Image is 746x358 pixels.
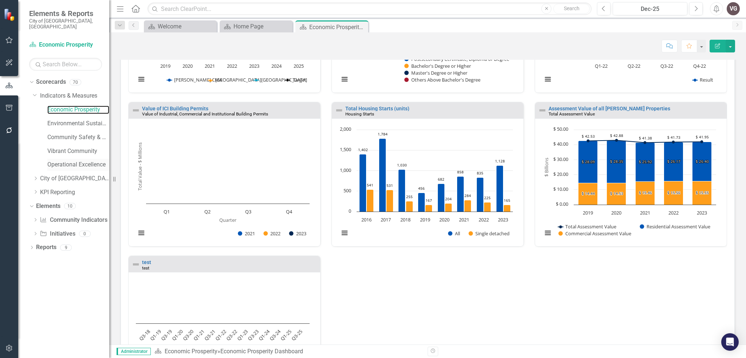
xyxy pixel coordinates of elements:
[47,161,109,169] a: Operational Excellence
[221,22,291,31] a: Home Page
[247,329,260,342] text: Q3-23
[286,208,292,215] text: Q4
[445,196,452,201] text: 204
[131,106,140,115] img: Not Defined
[539,126,723,244] div: Chart. Highcharts interactive chart.
[138,329,151,342] text: Q3-18
[40,188,109,197] a: KPI Reporting
[696,134,709,139] text: $ 41.95
[331,102,524,247] div: Double-Click to Edit
[635,182,655,205] path: 2021, 15.46. Commercial Assessment Value.
[553,141,568,147] text: $ 40.00
[578,183,597,205] path: 2019, 14.44. Commercial Assessment Value.
[457,177,464,212] path: 2021, 858. All.
[136,74,146,84] button: View chart menu, Chart
[367,182,373,188] text: 541
[660,63,673,69] text: Q3-22
[254,76,278,83] button: Show Canada
[553,156,568,162] text: $ 30.00
[553,126,568,132] text: $ 50.00
[639,190,652,195] text: $ 15.46
[721,333,739,351] div: Open Intercom Messenger
[549,111,595,117] small: Total Assessment Value
[233,22,291,31] div: Home Page
[117,348,151,355] span: Administrator
[448,230,460,237] button: Show All
[586,139,703,144] g: Total Assessment Value, series 1 of 3. Line with 5 data points.
[400,216,411,223] text: 2018
[279,329,292,342] text: Q1-25
[727,2,740,15] div: VG
[610,191,623,196] text: $ 14.53
[335,126,520,244] div: Chart. Highcharts interactive chart.
[257,328,271,342] text: Q1-24
[668,209,679,216] text: 2022
[468,230,510,237] button: Show Single detached
[496,166,503,212] path: 2023, 1,128. All.
[635,143,655,182] path: 2021, 25.92. Residential Assessment Value.
[170,329,184,342] text: Q1-20
[358,147,368,152] text: 1,402
[610,159,623,164] text: $ 28.35
[309,23,366,32] div: Economic Prosperity Dashboard
[142,259,151,265] a: test
[219,217,237,223] text: Quarter
[425,205,432,212] path: 2019, 167. Single detached.
[664,142,683,181] path: 2022, 26.17. Residential Assessment Value.
[583,209,593,216] text: 2019
[359,154,366,212] path: 2016, 1,402. All.
[268,328,282,342] text: Q3-24
[613,2,687,15] button: Dec-25
[667,159,680,164] text: $ 26.17
[543,228,553,238] button: View chart menu, Chart
[692,76,713,83] button: Show Result
[418,193,425,212] path: 2019, 456. All.
[610,133,623,138] text: $ 42.88
[643,141,646,144] path: 2021, 41.38. Total Assessment Value.
[549,106,670,111] a: Assessment Value of all [PERSON_NAME] Properties
[160,329,173,342] text: Q3-19
[205,63,215,69] text: 2021
[406,194,413,199] text: 255
[582,159,595,164] text: $ 28.09
[154,347,422,356] div: »
[36,202,60,211] a: Elements
[142,265,149,271] small: test
[504,198,510,203] text: 165
[148,3,592,15] input: Search ClearPoint...
[543,158,550,177] text: $ Billions
[578,181,711,205] g: Commercial Assessment Value, series 3 of 3. Bar series with 5 bars.
[615,5,685,13] div: Dec-25
[158,22,215,31] div: Welcome
[236,329,249,342] text: Q1-23
[464,200,471,212] path: 2021, 284. Single detached.
[366,190,373,212] path: 2016, 541. Single detached.
[606,183,626,205] path: 2020, 14.53. Commercial Assessment Value.
[386,190,393,212] path: 2017, 531. Single detached.
[564,5,580,11] span: Search
[47,133,109,142] a: Community Safety & Well-being
[245,208,251,215] text: Q3
[294,63,304,69] text: 2025
[4,8,16,21] img: ClearPoint Strategy
[36,78,66,86] a: Scorecards
[696,190,709,195] text: $ 15.55
[438,177,444,182] text: 682
[238,230,255,237] button: Show 2021
[70,79,81,85] div: 70
[220,348,303,355] div: Economic Prosperity Dashboard
[639,159,652,164] text: $ 25.92
[611,209,621,216] text: 2020
[477,170,483,176] text: 835
[131,260,140,269] img: Not Defined
[404,70,468,76] button: Show Master's Degree or Higher
[464,193,471,198] text: 284
[128,102,321,247] div: Double-Click to Edit
[289,230,307,237] button: Show 2023
[47,147,109,156] a: Vibrant Community
[137,143,143,191] text: Total Value - $ Millions
[578,141,711,183] g: Residential Assessment Value, series 2 of 3. Bar series with 5 bars.
[697,209,707,216] text: 2023
[535,102,727,247] div: Double-Click to Edit
[398,170,405,212] path: 2018, 1,030. All.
